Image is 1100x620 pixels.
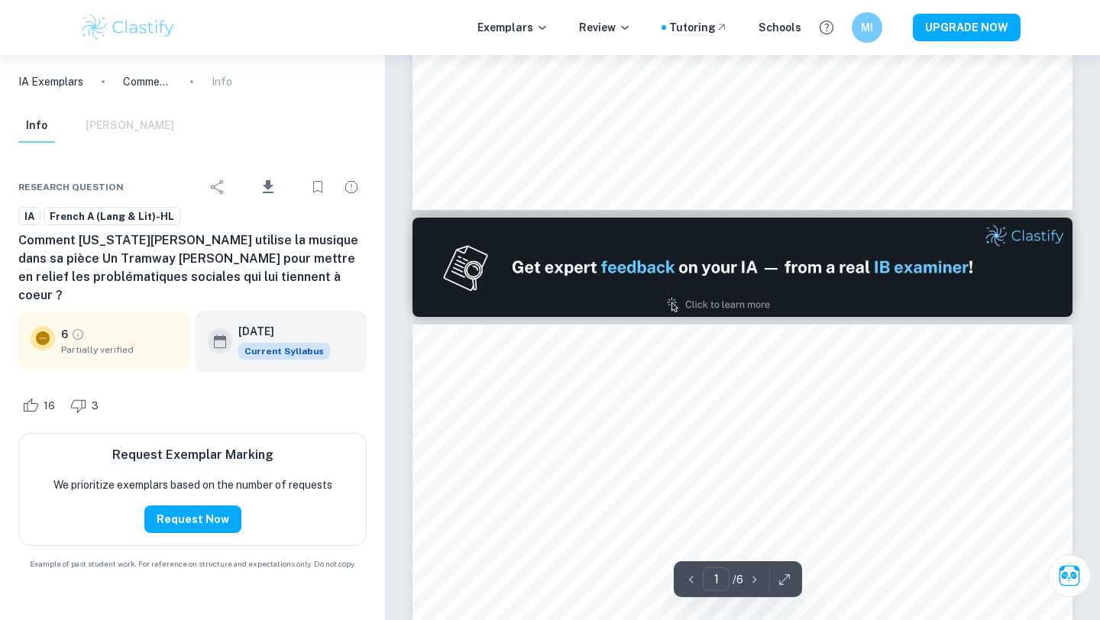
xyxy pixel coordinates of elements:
[412,218,1072,317] img: Ad
[759,19,801,36] a: Schools
[238,323,318,340] h6: [DATE]
[859,19,876,36] h6: MI
[83,399,107,414] span: 3
[19,209,40,224] span: IA
[238,343,330,360] span: Current Syllabus
[18,73,83,90] a: IA Exemplars
[579,19,631,36] p: Review
[814,15,840,40] button: Help and Feedback
[18,231,367,305] h6: Comment [US_STATE][PERSON_NAME] utilise la musique dans sa pièce Un Tramway [PERSON_NAME] pour me...
[44,209,180,224] span: French A (Lang & Lit)-HL
[79,12,176,43] img: Clastify logo
[144,505,241,533] button: Request Now
[202,172,233,202] div: Share
[71,328,85,341] a: Grade partially verified
[1048,554,1091,597] button: Ask Clai
[66,393,107,418] div: Dislike
[852,12,882,43] button: MI
[477,19,548,36] p: Exemplars
[18,180,124,194] span: Research question
[35,399,63,414] span: 16
[236,167,299,207] div: Download
[18,558,367,570] span: Example of past student work. For reference on structure and expectations only. Do not copy.
[336,172,367,202] div: Report issue
[238,343,330,360] div: This exemplar is based on the current syllabus. Feel free to refer to it for inspiration/ideas wh...
[212,73,232,90] p: Info
[733,571,743,588] p: / 6
[669,19,728,36] a: Tutoring
[18,207,40,226] a: IA
[18,393,63,418] div: Like
[53,476,332,493] p: We prioritize exemplars based on the number of requests
[44,207,180,226] a: French A (Lang & Lit)-HL
[913,14,1021,41] button: UPGRADE NOW
[112,446,273,464] h6: Request Exemplar Marking
[302,172,333,202] div: Bookmark
[61,326,68,343] p: 6
[18,109,55,143] button: Info
[123,73,172,90] p: Comment [US_STATE][PERSON_NAME] utilise la musique dans sa pièce Un Tramway [PERSON_NAME] pour me...
[61,343,177,357] span: Partially verified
